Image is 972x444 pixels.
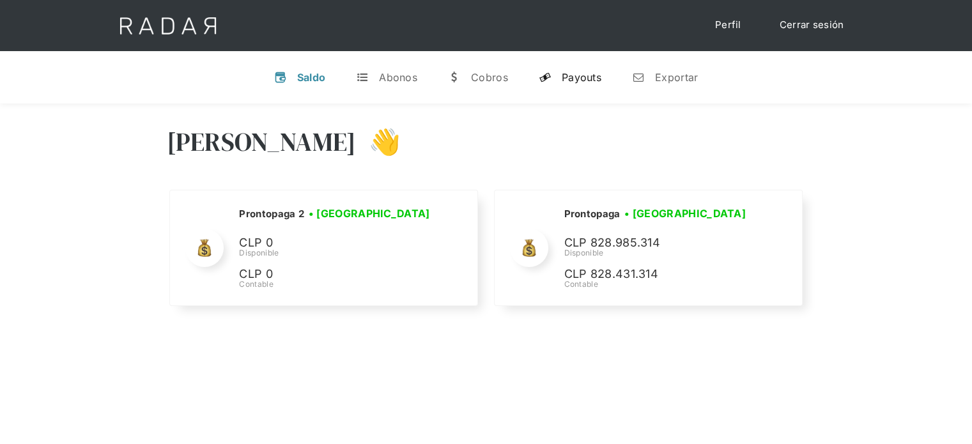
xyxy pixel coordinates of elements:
h3: • [GEOGRAPHIC_DATA] [624,206,746,221]
h3: • [GEOGRAPHIC_DATA] [309,206,430,221]
h3: [PERSON_NAME] [167,126,357,158]
div: w [448,71,461,84]
h3: 👋 [356,126,401,158]
p: CLP 0 [239,265,431,284]
h2: Prontopaga [564,208,620,220]
div: Payouts [562,71,601,84]
div: Abonos [379,71,417,84]
div: n [632,71,645,84]
div: Disponible [564,247,755,259]
div: Contable [239,279,434,290]
a: Cerrar sesión [767,13,857,38]
div: Exportar [655,71,698,84]
div: t [356,71,369,84]
a: Perfil [702,13,754,38]
div: Cobros [471,71,508,84]
h2: Prontopaga 2 [239,208,304,220]
div: Saldo [297,71,326,84]
p: CLP 828.431.314 [564,265,755,284]
div: y [539,71,552,84]
p: CLP 0 [239,234,431,252]
div: Disponible [239,247,434,259]
div: Contable [564,279,755,290]
div: v [274,71,287,84]
p: CLP 828.985.314 [564,234,755,252]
